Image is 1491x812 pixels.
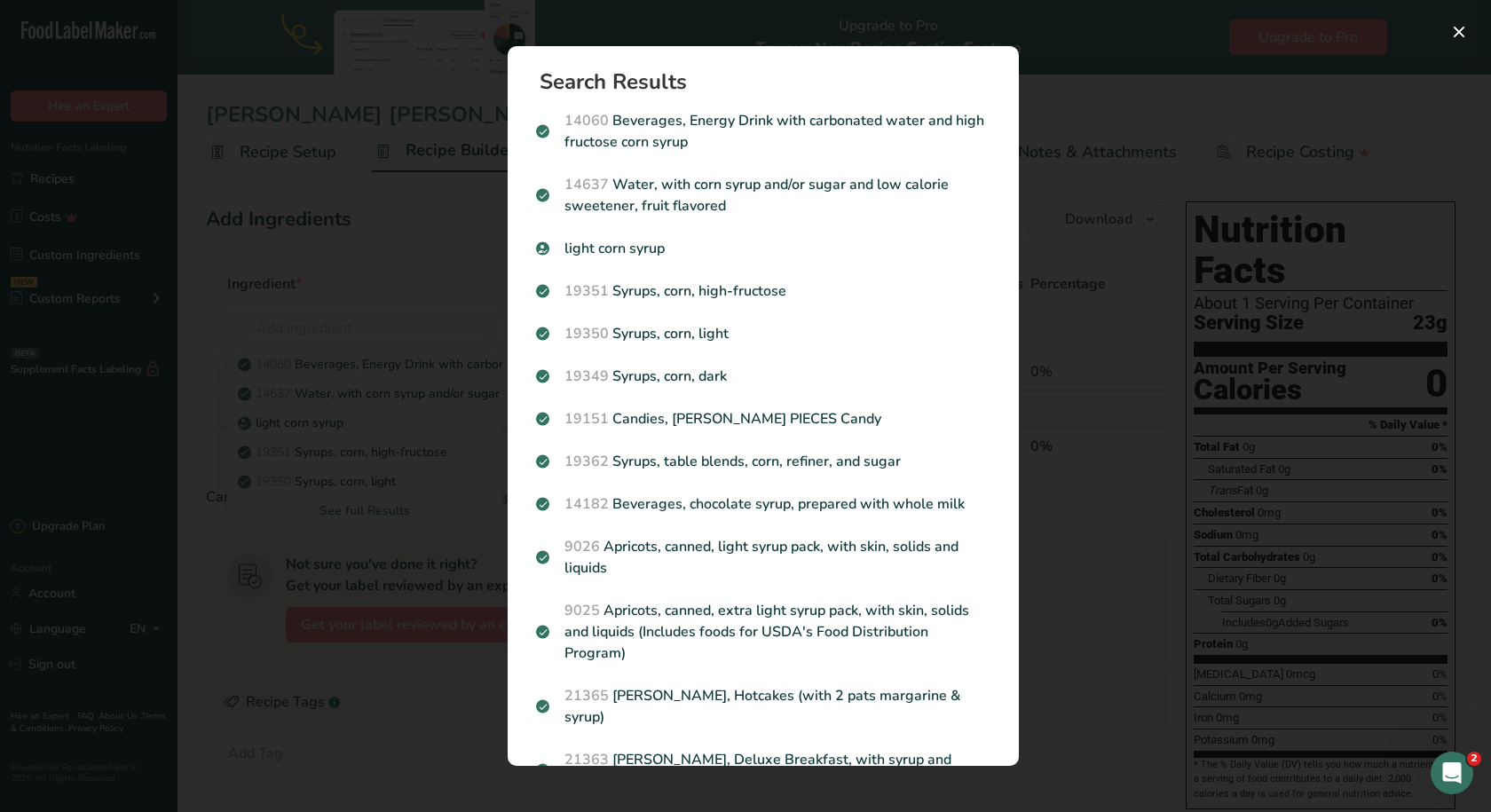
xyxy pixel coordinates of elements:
[536,174,990,217] p: Water, with corn syrup and/or sugar and low calorie sweetener, fruit flavored
[536,280,990,302] p: Syrups, corn, high-fructose
[564,175,609,194] span: 14637
[564,324,609,343] span: 19350
[564,452,609,471] span: 19362
[536,600,990,664] p: Apricots, canned, extra light syrup pack, with skin, solids and liquids (Includes foods for USDA'...
[564,601,600,620] span: 9025
[564,281,609,301] span: 19351
[536,749,990,792] p: [PERSON_NAME], Deluxe Breakfast, with syrup and margarine
[536,451,990,472] p: Syrups, table blends, corn, refiner, and sugar
[536,536,990,579] p: Apricots, canned, light syrup pack, with skin, solids and liquids
[1467,752,1481,766] span: 2
[564,409,609,429] span: 19151
[564,750,609,769] span: 21363
[564,494,609,514] span: 14182
[1431,752,1473,794] iframe: Intercom live chat
[564,537,600,556] span: 9026
[564,367,609,386] span: 19349
[536,408,990,430] p: Candies, [PERSON_NAME] PIECES Candy
[536,685,990,728] p: [PERSON_NAME], Hotcakes (with 2 pats margarine & syrup)
[536,366,990,387] p: Syrups, corn, dark
[564,686,609,706] span: 21365
[564,111,609,130] span: 14060
[536,493,990,515] p: Beverages, chocolate syrup, prepared with whole milk
[536,238,990,259] p: light corn syrup
[540,71,1001,92] h1: Search Results
[536,110,990,153] p: Beverages, Energy Drink with carbonated water and high fructose corn syrup
[536,323,990,344] p: Syrups, corn, light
